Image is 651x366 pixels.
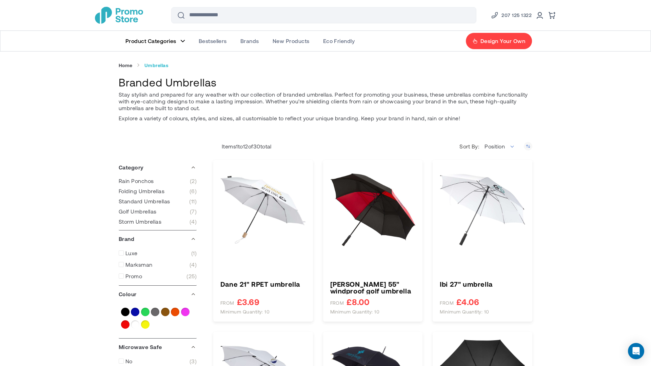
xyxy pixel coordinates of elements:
[119,91,532,111] p: Stay stylish and prepared for any weather with our collection of branded umbrellas. Perfect for p...
[190,358,197,365] span: 3
[220,281,306,287] a: Dane 21&quot; RPET umbrella
[191,250,197,257] span: 1
[240,38,259,44] span: Brands
[119,208,157,215] span: Golf Umbrellas
[119,250,197,257] a: Luxe 1
[485,143,505,149] span: Position
[119,188,197,195] a: Folding Umbrellas
[440,281,525,287] a: Ibi 27&quot; umbrella
[330,281,416,294] h3: [PERSON_NAME] 55" windproof golf umbrella
[119,31,192,51] a: Product Categories
[144,62,169,68] strong: Umbrellas
[330,167,416,252] a: Jeff 55&quot; windproof golf umbrella
[323,38,355,44] span: Eco Friendly
[119,159,197,176] div: Category
[173,7,189,23] button: Search
[190,218,197,225] span: 4
[253,143,260,149] span: 30
[119,273,197,280] a: Promo 25
[119,261,197,268] a: Marksman 4
[119,218,197,225] a: Storm Umbrellas
[524,142,532,150] a: Set Descending Direction
[456,298,479,306] span: £4.06
[440,309,489,315] span: Minimum quantity: 10
[440,281,525,287] h3: Ibi 27" umbrella
[119,178,154,184] span: Rain Ponchos
[186,273,197,280] span: 25
[125,273,142,280] span: Promo
[151,308,159,316] a: Grey
[125,358,133,365] span: No
[119,198,197,205] a: Standard Umbrellas
[189,198,197,205] span: 11
[119,218,161,225] span: Storm Umbrellas
[220,167,306,252] a: Dane 21&quot; RPET umbrella
[190,178,197,184] span: 2
[119,208,197,215] a: Golf Umbrellas
[131,320,139,329] a: White
[121,308,130,316] a: Black
[95,7,143,24] img: Promotional Merchandise
[234,31,266,51] a: Brands
[491,11,532,19] a: Phone
[501,11,532,19] span: 207 125 1322
[628,343,644,359] div: Open Intercom Messenger
[119,339,197,355] div: Microwave Safe
[119,62,133,68] a: Home
[199,38,227,44] span: Bestsellers
[119,188,164,195] span: Folding Umbrellas
[220,309,270,315] span: Minimum quantity: 10
[220,167,306,252] img: Dane 21" RPET umbrella
[161,308,170,316] a: Natural
[220,300,234,306] span: FROM
[171,308,179,316] a: Orange
[119,286,197,303] div: Colour
[440,300,454,306] span: FROM
[273,38,310,44] span: New Products
[330,167,416,252] img: Jeff 55" windproof golf umbrella
[480,38,525,44] span: Design Your Own
[119,178,197,184] a: Rain Ponchos
[141,308,150,316] a: Green
[266,31,316,51] a: New Products
[316,31,362,51] a: Eco Friendly
[237,298,259,306] span: £3.69
[131,308,139,316] a: Blue
[119,198,170,205] span: Standard Umbrellas
[220,281,306,287] h3: Dane 21" RPET umbrella
[125,261,153,268] span: Marksman
[440,167,525,252] img: Ibi 27" umbrella
[213,143,272,150] p: Items to of total
[330,281,416,294] a: Jeff 55&quot; windproof golf umbrella
[119,358,197,365] a: No 3
[481,140,519,153] span: Position
[119,115,532,122] p: Explore a variety of colours, styles, and sizes, all customisable to reflect your unique branding...
[125,250,138,257] span: Luxe
[459,143,481,150] label: Sort By
[121,320,130,329] a: Red
[95,7,143,24] a: store logo
[190,208,197,215] span: 7
[190,261,197,268] span: 4
[141,320,150,329] a: Yellow
[119,75,532,89] h1: Branded Umbrellas
[330,300,344,306] span: FROM
[125,38,176,44] span: Product Categories
[119,230,197,247] div: Brand
[236,143,238,149] span: 1
[243,143,248,149] span: 12
[347,298,370,306] span: £8.00
[330,309,380,315] span: Minimum quantity: 10
[192,31,234,51] a: Bestsellers
[190,188,197,195] span: 6
[466,33,532,49] a: Design Your Own
[440,167,525,252] a: Ibi 27&quot; umbrella
[181,308,190,316] a: Pink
